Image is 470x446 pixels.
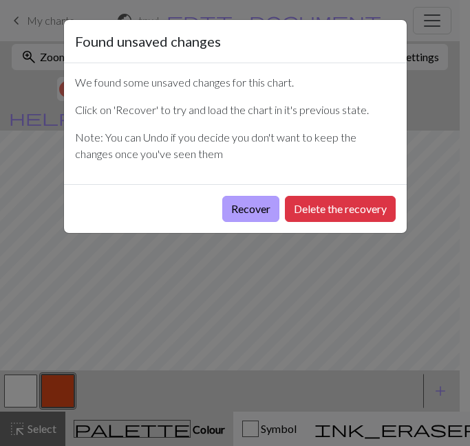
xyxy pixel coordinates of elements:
button: Delete the recovery [285,196,396,222]
p: We found some unsaved changes for this chart. [75,74,396,91]
button: Recover [222,196,279,222]
p: Click on 'Recover' to try and load the chart in it's previous state. [75,102,396,118]
h5: Found unsaved changes [75,31,221,52]
p: Note: You can Undo if you decide you don't want to keep the changes once you've seen them [75,129,396,162]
